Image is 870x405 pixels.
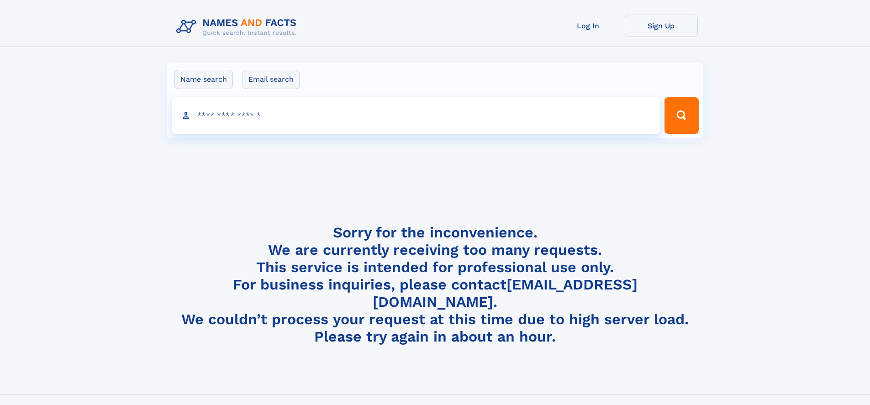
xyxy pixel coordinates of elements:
[174,70,233,89] label: Name search
[373,276,638,310] a: [EMAIL_ADDRESS][DOMAIN_NAME]
[664,97,698,134] button: Search Button
[625,15,698,37] a: Sign Up
[172,97,661,134] input: search input
[243,70,300,89] label: Email search
[173,224,698,346] h4: Sorry for the inconvenience. We are currently receiving too many requests. This service is intend...
[173,15,304,39] img: Logo Names and Facts
[552,15,625,37] a: Log In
